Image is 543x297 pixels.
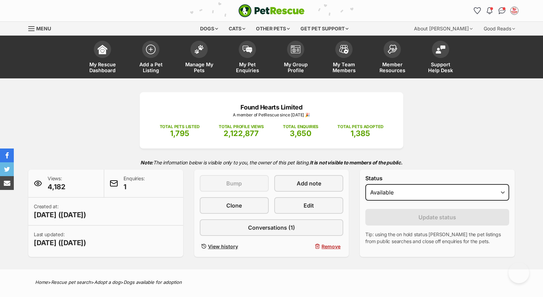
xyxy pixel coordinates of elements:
[472,5,483,16] a: Favourites
[280,61,311,73] span: My Group Profile
[416,37,465,78] a: Support Help Desk
[496,5,507,16] a: Conversations
[291,45,300,54] img: group-profile-icon-3fa3cf56718a62981997c0bc7e787c4b2cf8bcc04b72c1350f741eb67cf2f40e.svg
[195,22,223,36] div: Dogs
[511,7,518,14] img: VIC Dogs profile pic
[368,37,416,78] a: Member Resources
[28,155,515,170] p: The information below is visible only to you, the owner of this pet listing.
[146,45,156,54] img: add-pet-listing-icon-0afa8454b4691262ce3f59096e99ab1cd57d4a30225e0717b998d2c9b9846f56.svg
[208,243,238,250] span: View history
[484,5,495,16] button: Notifications
[18,280,525,285] div: > > >
[425,61,456,73] span: Support Help Desk
[387,45,397,54] img: member-resources-icon-8e73f808a243e03378d46382f2149f9095a855e16c252ad45f914b54edf8863c.svg
[328,61,359,73] span: My Team Members
[194,45,204,54] img: manage-my-pets-icon-02211641906a0b7f246fdf0571729dbe1e7629f14944591b6c1af311fb30b64b.svg
[320,37,368,78] a: My Team Members
[150,103,393,112] p: Found Hearts Limited
[127,37,175,78] a: Add a Pet Listing
[409,22,477,36] div: About [PERSON_NAME]
[339,45,349,54] img: team-members-icon-5396bd8760b3fe7c0b43da4ab00e1e3bb1a5d9ba89233759b79545d2d3fc5d0d.svg
[509,262,529,283] iframe: Help Scout Beacon - Open
[224,129,259,138] span: 2,122,877
[28,22,56,34] a: Menu
[251,22,295,36] div: Other pets
[365,231,509,245] p: Tip: using the on hold status [PERSON_NAME] the pet listings from public searches and close off e...
[170,129,189,138] span: 1,795
[498,7,506,14] img: chat-41dd97257d64d25036548639549fe6c8038ab92f7586957e7f3b1b290dea8141.svg
[274,175,343,192] a: Add note
[98,45,107,54] img: dashboard-icon-eb2f2d2d3e046f16d808141f083e7271f6b2e854fb5c12c21221c1fb7104beca.svg
[226,179,242,188] span: Bump
[34,210,86,220] span: [DATE] ([DATE])
[296,22,353,36] div: Get pet support
[224,22,250,36] div: Cats
[509,5,520,16] button: My account
[184,61,215,73] span: Manage My Pets
[78,37,127,78] a: My Rescue Dashboard
[238,4,305,17] img: logo-e224e6f780fb5917bec1dbf3a21bbac754714ae5b6737aabdf751b685950b380.svg
[34,238,86,248] span: [DATE] ([DATE])
[175,37,223,78] a: Manage My Pets
[248,223,295,232] span: Conversations (1)
[87,61,118,73] span: My Rescue Dashboard
[297,179,321,188] span: Add note
[271,37,320,78] a: My Group Profile
[124,182,145,192] span: 1
[48,182,66,192] span: 4,182
[377,61,408,73] span: Member Resources
[322,243,340,250] span: Remove
[34,231,86,248] p: Last updated:
[365,209,509,226] button: Update status
[219,124,264,130] p: TOTAL PROFILE VIEWS
[140,160,153,165] strong: Note:
[243,46,252,53] img: pet-enquiries-icon-7e3ad2cf08bfb03b45e93fb7055b45f3efa6380592205ae92323e6603595dc1f.svg
[124,279,182,285] a: Dogs available for adoption
[200,175,269,192] button: Bump
[160,124,200,130] p: TOTAL PETS LISTED
[200,219,344,236] a: Conversations (1)
[48,175,66,192] p: Views:
[365,175,509,181] label: Status
[310,160,403,165] strong: It is not visible to members of the public.
[232,61,263,73] span: My Pet Enquiries
[479,22,520,36] div: Good Reads
[200,241,269,251] a: View history
[35,279,48,285] a: Home
[472,5,520,16] ul: Account quick links
[351,129,370,138] span: 1,385
[94,279,120,285] a: Adopt a dog
[124,175,145,192] p: Enquiries:
[135,61,166,73] span: Add a Pet Listing
[487,7,492,14] img: notifications-46538b983faf8c2785f20acdc204bb7945ddae34d4c08c2a6579f10ce5e182be.svg
[226,201,242,210] span: Clone
[200,197,269,214] a: Clone
[274,241,343,251] button: Remove
[36,26,51,31] span: Menu
[290,129,312,138] span: 3,650
[283,124,318,130] p: TOTAL ENQUIRIES
[238,4,305,17] a: PetRescue
[150,112,393,118] p: A member of PetRescue since [DATE] 🎉
[274,197,343,214] a: Edit
[337,124,383,130] p: TOTAL PETS ADOPTED
[223,37,271,78] a: My Pet Enquiries
[51,279,91,285] a: Rescue pet search
[436,45,445,54] img: help-desk-icon-fdf02630f3aa405de69fd3d07c3f3aa587a6932b1a1747fa1d2bba05be0121f9.svg
[34,203,86,220] p: Created at:
[304,201,314,210] span: Edit
[418,213,456,221] span: Update status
